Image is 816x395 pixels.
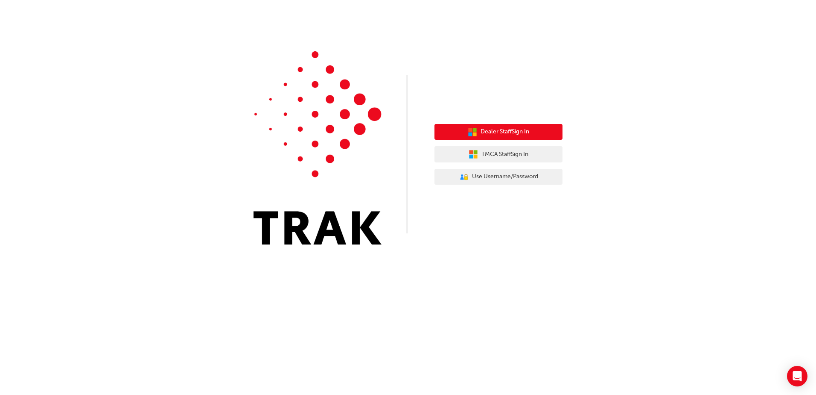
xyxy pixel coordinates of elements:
[481,127,529,137] span: Dealer Staff Sign In
[434,146,562,162] button: TMCA StaffSign In
[481,150,528,159] span: TMCA Staff Sign In
[787,366,807,386] div: Open Intercom Messenger
[434,124,562,140] button: Dealer StaffSign In
[254,51,382,245] img: Trak
[472,172,538,182] span: Use Username/Password
[434,169,562,185] button: Use Username/Password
